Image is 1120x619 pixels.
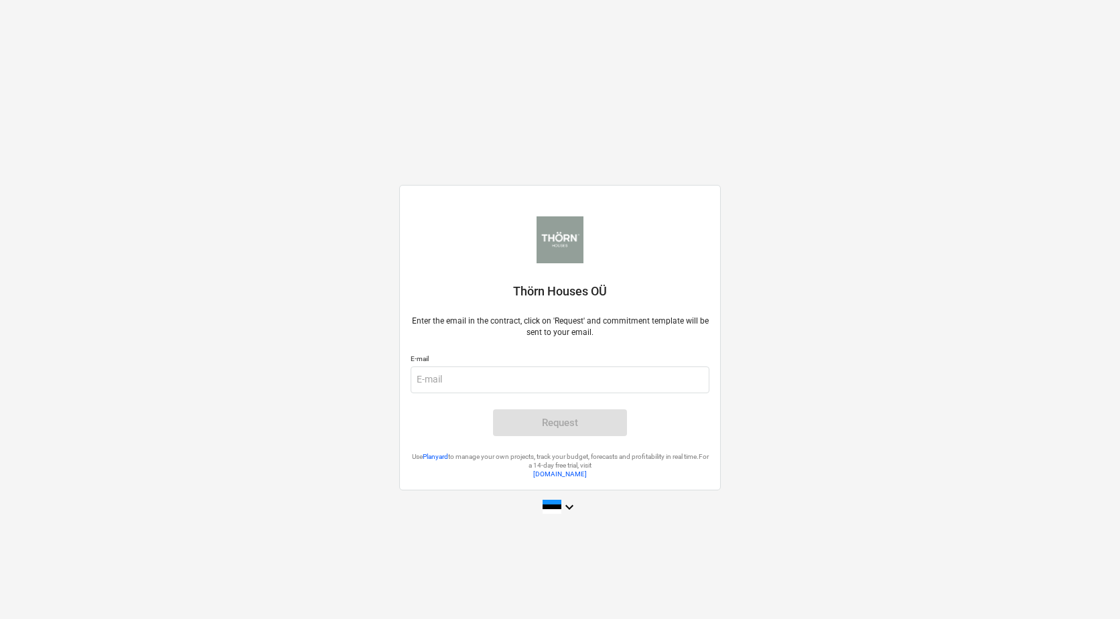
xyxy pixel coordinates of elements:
[423,453,448,460] a: Planyard
[411,283,709,299] p: Thörn Houses OÜ
[411,316,709,338] p: Enter the email in the contract, click on 'Request' and commitment template will be sent to your ...
[411,366,709,393] input: E-mail
[561,499,577,515] i: keyboard_arrow_down
[533,470,587,478] a: [DOMAIN_NAME]
[411,354,709,366] p: E-mail
[411,452,709,470] p: Use to manage your own projects, track your budget, forecasts and profitability in real time. For...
